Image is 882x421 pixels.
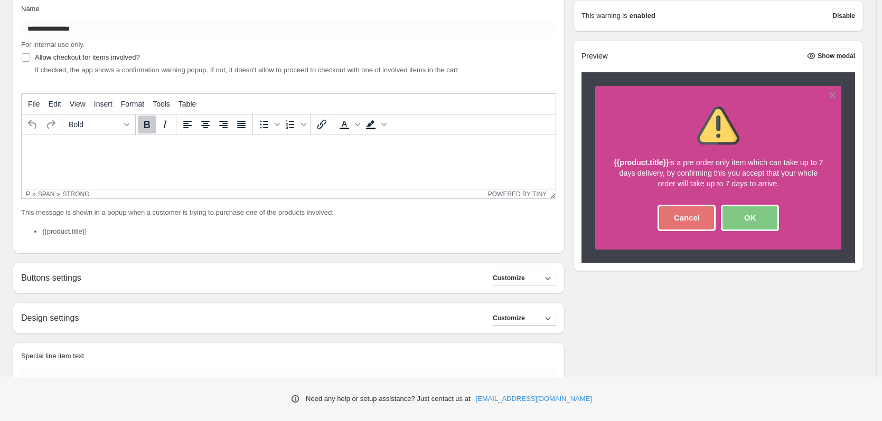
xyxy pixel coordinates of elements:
[282,116,308,133] div: Numbered list
[721,205,779,231] button: OK
[21,352,84,360] span: Special line item text
[493,311,556,326] button: Customize
[156,116,174,133] button: Italic
[493,274,525,282] span: Customize
[21,5,40,13] span: Name
[38,190,55,198] div: span
[42,116,60,133] button: Redo
[179,116,196,133] button: Align left
[21,207,556,218] p: This message is shown in a popup when a customer is trying to purchase one of the products involved:
[94,100,112,108] span: Insert
[214,116,232,133] button: Align right
[42,226,556,237] li: {{product.title}}
[313,116,331,133] button: Insert/edit link
[476,394,592,404] a: [EMAIL_ADDRESS][DOMAIN_NAME]
[832,12,855,20] span: Disable
[335,116,362,133] div: Text color
[24,116,42,133] button: Undo
[179,100,196,108] span: Table
[493,314,525,322] span: Customize
[232,116,250,133] button: Justify
[69,120,120,129] span: Bold
[22,135,556,189] iframe: Rich Text Area
[362,116,388,133] div: Background color
[121,100,144,108] span: Format
[255,116,282,133] div: Bullet list
[614,158,823,188] span: is a pre order only item which can take up to 7 days delivery, by confirming this you accept that...
[21,41,85,49] span: For internal use only.
[64,116,133,133] button: Formats
[581,52,608,61] h2: Preview
[26,190,30,198] div: p
[32,190,36,198] div: »
[21,313,79,323] h2: Design settings
[493,271,556,285] button: Customize
[35,53,140,61] span: Allow checkout for items involved?
[614,158,669,167] strong: {{product.title}}
[630,11,655,21] strong: enabled
[57,190,61,198] div: »
[153,100,170,108] span: Tools
[581,11,627,21] p: This warning is
[488,190,547,198] a: Powered by Tiny
[658,205,716,231] button: Cancel
[832,8,855,23] button: Disable
[28,100,40,108] span: File
[70,100,86,108] span: View
[35,66,458,74] span: If checked, the app shows a confirmation warning popup. If not, it doesn't allow to proceed to ch...
[21,273,81,283] h2: Buttons settings
[547,189,556,198] div: Resize
[818,52,855,60] span: Show modal
[138,116,156,133] button: Bold
[49,100,61,108] span: Edit
[803,49,855,63] button: Show modal
[196,116,214,133] button: Align center
[62,190,89,198] div: strong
